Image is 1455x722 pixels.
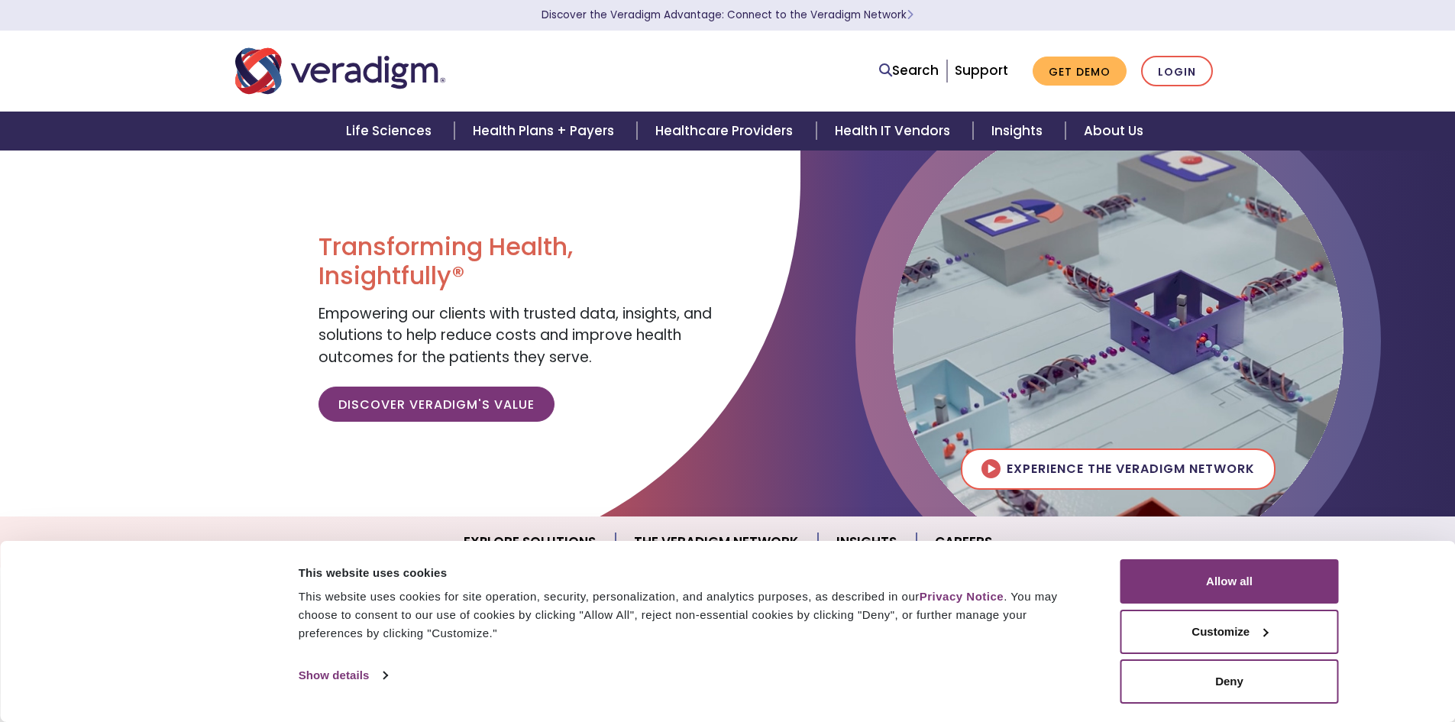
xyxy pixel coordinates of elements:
a: Show details [299,664,387,687]
a: Careers [917,523,1010,562]
a: Privacy Notice [920,590,1004,603]
a: Search [879,60,939,81]
a: Get Demo [1033,57,1127,86]
a: Health IT Vendors [816,112,973,151]
a: Support [955,61,1008,79]
a: Healthcare Providers [637,112,816,151]
span: Learn More [907,8,913,22]
a: Discover Veradigm's Value [318,387,555,422]
a: The Veradigm Network [616,523,818,562]
a: Discover the Veradigm Advantage: Connect to the Veradigm NetworkLearn More [542,8,913,22]
a: Health Plans + Payers [454,112,637,151]
button: Deny [1120,659,1339,704]
div: This website uses cookies [299,564,1086,582]
a: Insights [818,523,917,562]
span: Empowering our clients with trusted data, insights, and solutions to help reduce costs and improv... [318,303,712,367]
a: Login [1141,56,1213,87]
button: Allow all [1120,559,1339,604]
div: This website uses cookies for site operation, security, personalization, and analytics purposes, ... [299,588,1086,643]
a: About Us [1065,112,1162,151]
a: Explore Solutions [445,523,616,562]
a: Insights [973,112,1065,151]
a: Life Sciences [328,112,454,151]
h1: Transforming Health, Insightfully® [318,232,716,291]
img: Veradigm logo [235,46,445,96]
button: Customize [1120,610,1339,654]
